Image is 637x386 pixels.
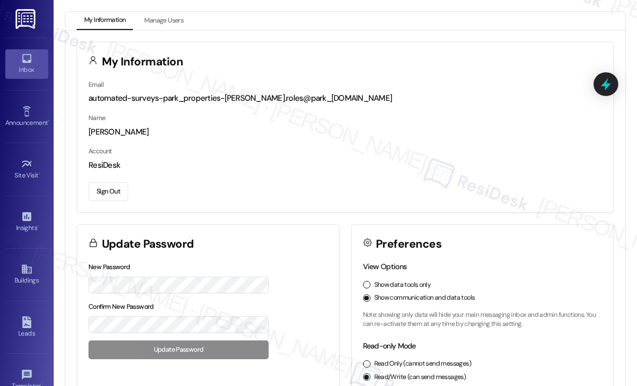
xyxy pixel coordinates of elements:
[5,155,48,184] a: Site Visit •
[88,80,103,89] label: Email
[88,93,602,104] div: automated-surveys-park_properties-[PERSON_NAME].roles@park_[DOMAIN_NAME]
[77,12,133,30] button: My Information
[88,302,154,311] label: Confirm New Password
[5,260,48,289] a: Buildings
[88,160,602,171] div: ResiDesk
[88,147,112,155] label: Account
[88,127,602,138] div: [PERSON_NAME]
[374,373,466,382] label: Read/Write (can send messages)
[88,114,106,122] label: Name
[5,207,48,236] a: Insights •
[363,262,407,271] label: View Options
[37,222,39,230] span: •
[137,12,191,30] button: Manage Users
[48,117,49,125] span: •
[39,170,40,177] span: •
[374,293,475,303] label: Show communication and data tools
[374,280,431,290] label: Show data tools only
[376,239,441,250] h3: Preferences
[102,56,183,68] h3: My Information
[5,49,48,78] a: Inbox
[88,263,130,271] label: New Password
[363,341,416,351] label: Read-only Mode
[5,313,48,342] a: Leads
[363,310,603,329] p: Note: showing only data will hide your main messaging inbox and admin functions. You can re-activ...
[102,239,194,250] h3: Update Password
[88,182,128,201] button: Sign Out
[16,9,38,29] img: ResiDesk Logo
[374,359,471,369] label: Read Only (cannot send messages)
